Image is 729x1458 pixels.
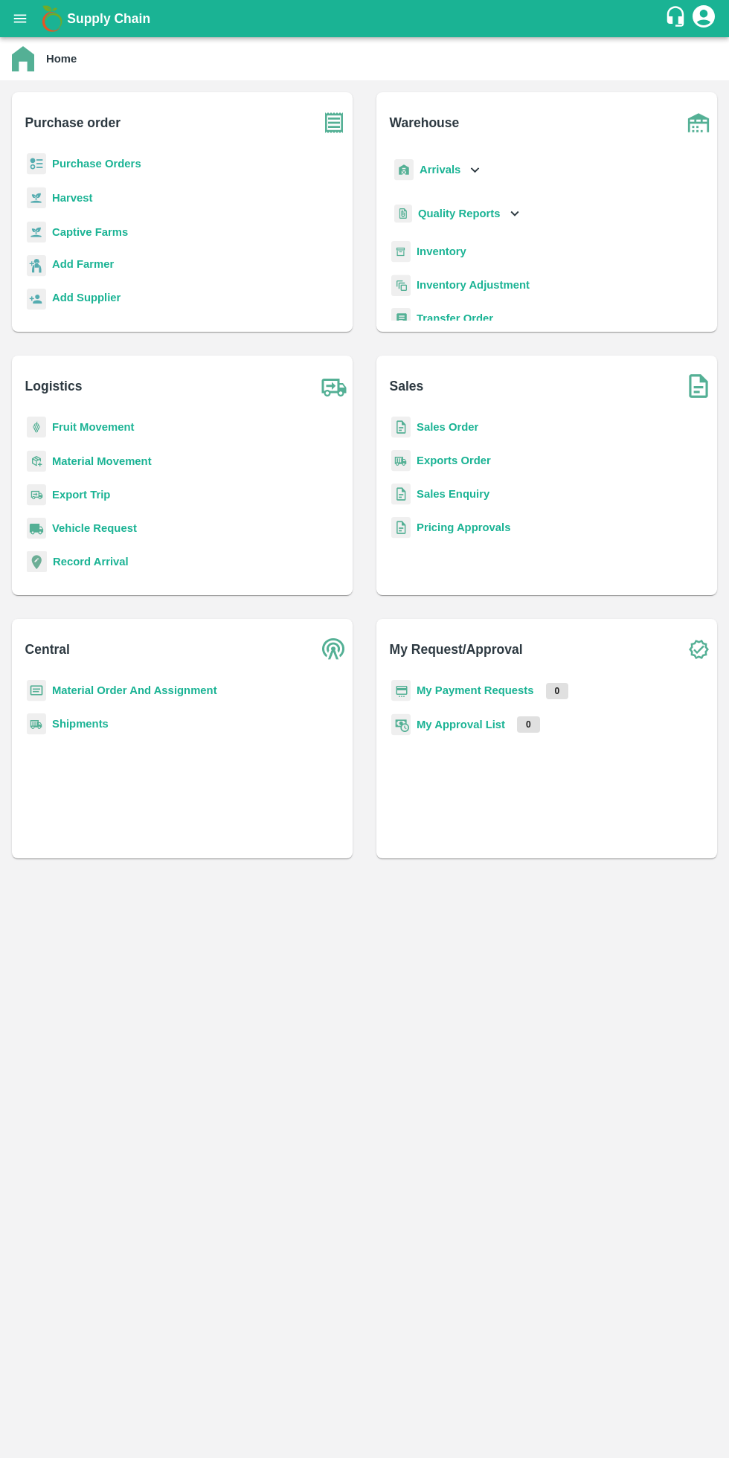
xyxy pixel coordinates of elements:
a: My Payment Requests [417,684,534,696]
img: reciept [27,153,46,175]
img: sales [391,484,411,505]
div: Quality Reports [391,199,523,229]
img: shipments [27,713,46,735]
img: soSales [680,367,717,405]
img: whInventory [391,241,411,263]
p: 0 [546,683,569,699]
p: 0 [517,716,540,733]
img: material [27,450,46,472]
img: whArrival [394,159,414,181]
img: payment [391,680,411,701]
a: Harvest [52,192,92,204]
a: Fruit Movement [52,421,135,433]
a: Shipments [52,718,109,730]
b: Supply Chain [67,11,150,26]
b: Add Supplier [52,292,121,304]
div: Arrivals [391,153,484,187]
b: Central [25,639,70,660]
button: open drawer [3,1,37,36]
a: Exports Order [417,455,491,466]
img: whTransfer [391,308,411,330]
a: Material Order And Assignment [52,684,217,696]
b: Quality Reports [418,208,501,219]
b: Sales [390,376,424,396]
a: Vehicle Request [52,522,137,534]
img: truck [315,367,353,405]
a: Supply Chain [67,8,664,29]
a: Add Farmer [52,256,114,276]
img: fruit [27,417,46,438]
img: centralMaterial [27,680,46,701]
a: Record Arrival [53,556,129,568]
img: approval [391,713,411,736]
b: Logistics [25,376,83,396]
b: My Request/Approval [390,639,523,660]
img: recordArrival [27,551,47,572]
b: Warehouse [390,112,460,133]
div: customer-support [664,5,690,32]
img: logo [37,4,67,33]
img: purchase [315,104,353,141]
img: farmer [27,255,46,277]
div: account of current user [690,3,717,34]
b: Arrivals [420,164,460,176]
b: Add Farmer [52,258,114,270]
img: central [315,631,353,668]
img: warehouse [680,104,717,141]
img: vehicle [27,518,46,539]
a: Material Movement [52,455,152,467]
img: sales [391,417,411,438]
a: Export Trip [52,489,110,501]
img: home [12,46,34,71]
a: Sales Order [417,421,478,433]
a: Sales Enquiry [417,488,489,500]
img: shipments [391,450,411,472]
a: Add Supplier [52,289,121,309]
a: My Approval List [417,719,505,730]
img: check [680,631,717,668]
a: Inventory Adjustment [417,279,530,291]
img: sales [391,517,411,539]
img: qualityReport [394,205,412,223]
img: harvest [27,187,46,209]
a: Captive Farms [52,226,128,238]
img: harvest [27,221,46,243]
b: Home [46,53,77,65]
b: Purchase order [25,112,121,133]
a: Transfer Order [417,312,493,324]
a: Purchase Orders [52,158,141,170]
img: inventory [391,274,411,296]
a: Inventory [417,245,466,257]
a: Pricing Approvals [417,521,510,533]
img: supplier [27,289,46,310]
img: delivery [27,484,46,506]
